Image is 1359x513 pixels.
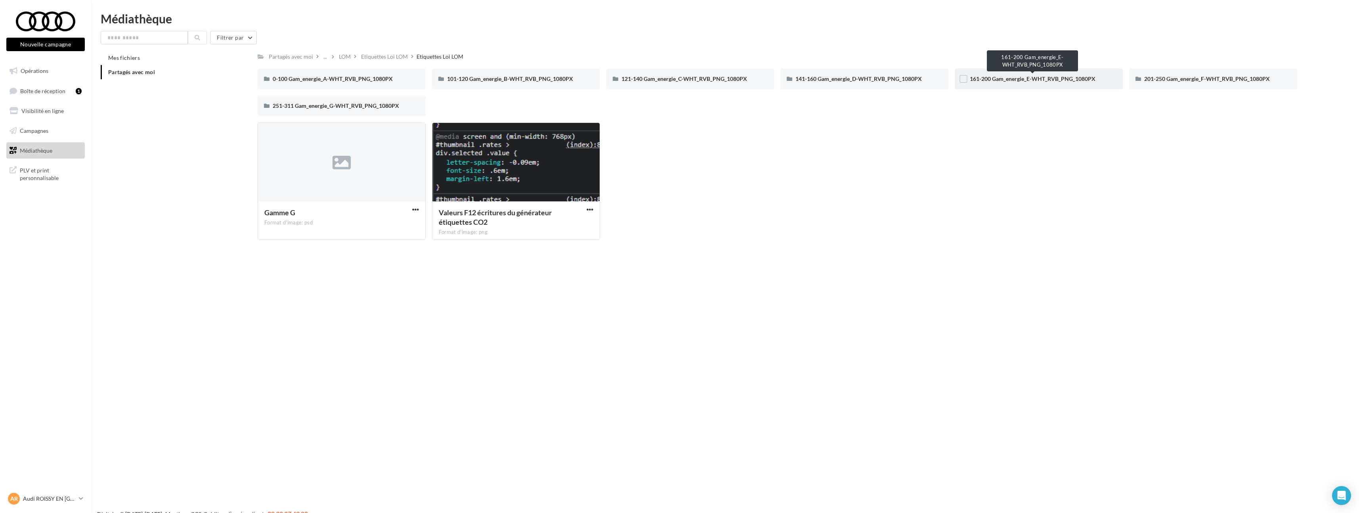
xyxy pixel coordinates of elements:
[10,495,18,503] span: AR
[6,491,85,506] a: AR Audi ROISSY EN [GEOGRAPHIC_DATA]
[5,103,86,119] a: Visibilité en ligne
[439,229,593,236] div: Format d'image: png
[322,51,329,62] div: ...
[1332,486,1351,505] div: Open Intercom Messenger
[970,75,1095,82] span: 161-200 Gam_energie_E-WHT_RVB_PNG_1080PX
[5,142,86,159] a: Médiathèque
[108,54,140,61] span: Mes fichiers
[5,82,86,100] a: Boîte de réception1
[273,102,399,109] span: 251-311 Gam_energie_G-WHT_RVB_PNG_1080PX
[264,208,295,217] span: Gamme G
[21,107,64,114] span: Visibilité en ligne
[987,50,1078,71] div: 161-200 Gam_energie_E-WHT_RVB_PNG_1080PX
[210,31,257,44] button: Filtrer par
[339,53,351,61] div: LOM
[108,69,155,75] span: Partagés avec moi
[21,67,48,74] span: Opérations
[76,88,82,94] div: 1
[447,75,573,82] span: 101-120 Gam_energie_B-WHT_RVB_PNG_1080PX
[5,123,86,139] a: Campagnes
[101,13,1349,25] div: Médiathèque
[5,162,86,185] a: PLV et print personnalisable
[20,87,65,94] span: Boîte de réception
[417,53,463,61] div: Etiquettes Loi LOM
[269,53,313,61] div: Partagés avec moi
[264,219,419,226] div: Format d'image: psd
[273,75,393,82] span: 0-100 Gam_energie_A-WHT_RVB_PNG_1080PX
[20,165,82,182] span: PLV et print personnalisable
[795,75,922,82] span: 141-160 Gam_energie_D-WHT_RVB_PNG_1080PX
[361,53,408,61] div: Etiquettes Loi LOM
[20,147,52,153] span: Médiathèque
[439,208,552,226] span: Valeurs F12 écritures du générateur étiquettes CO2
[621,75,747,82] span: 121-140 Gam_energie_C-WHT_RVB_PNG_1080PX
[20,127,48,134] span: Campagnes
[6,38,85,51] button: Nouvelle campagne
[5,63,86,79] a: Opérations
[23,495,76,503] p: Audi ROISSY EN [GEOGRAPHIC_DATA]
[1144,75,1270,82] span: 201-250 Gam_energie_F-WHT_RVB_PNG_1080PX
